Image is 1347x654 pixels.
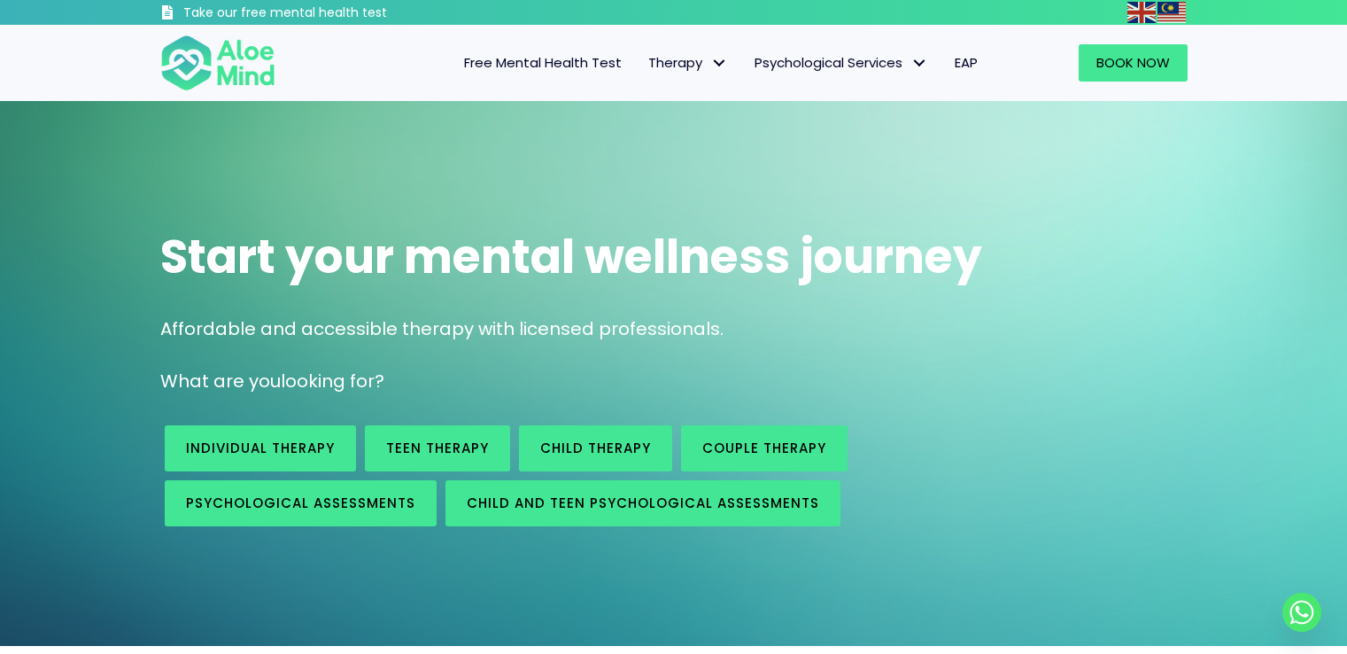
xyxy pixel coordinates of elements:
[1096,53,1170,72] span: Book Now
[386,439,489,457] span: Teen Therapy
[160,34,275,92] img: Aloe mind Logo
[445,480,840,526] a: Child and Teen Psychological assessments
[941,44,991,82] a: EAP
[955,53,978,72] span: EAP
[451,44,635,82] a: Free Mental Health Test
[160,369,281,393] span: What are you
[648,53,728,72] span: Therapy
[519,425,672,471] a: Child Therapy
[365,425,510,471] a: Teen Therapy
[755,53,928,72] span: Psychological Services
[186,439,335,457] span: Individual therapy
[1079,44,1188,82] a: Book Now
[1127,2,1157,22] a: English
[160,224,982,289] span: Start your mental wellness journey
[1282,593,1321,632] a: Whatsapp
[165,480,437,526] a: Psychological assessments
[464,53,622,72] span: Free Mental Health Test
[467,494,819,512] span: Child and Teen Psychological assessments
[1127,2,1156,23] img: en
[186,494,415,512] span: Psychological assessments
[160,316,1188,342] p: Affordable and accessible therapy with licensed professionals.
[281,369,384,393] span: looking for?
[741,44,941,82] a: Psychological ServicesPsychological Services: submenu
[707,51,732,76] span: Therapy: submenu
[702,439,826,457] span: Couple therapy
[1157,2,1186,23] img: ms
[907,51,933,76] span: Psychological Services: submenu
[183,4,482,22] h3: Take our free mental health test
[540,439,651,457] span: Child Therapy
[681,425,848,471] a: Couple therapy
[298,44,991,82] nav: Menu
[635,44,741,82] a: TherapyTherapy: submenu
[165,425,356,471] a: Individual therapy
[160,4,482,25] a: Take our free mental health test
[1157,2,1188,22] a: Malay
